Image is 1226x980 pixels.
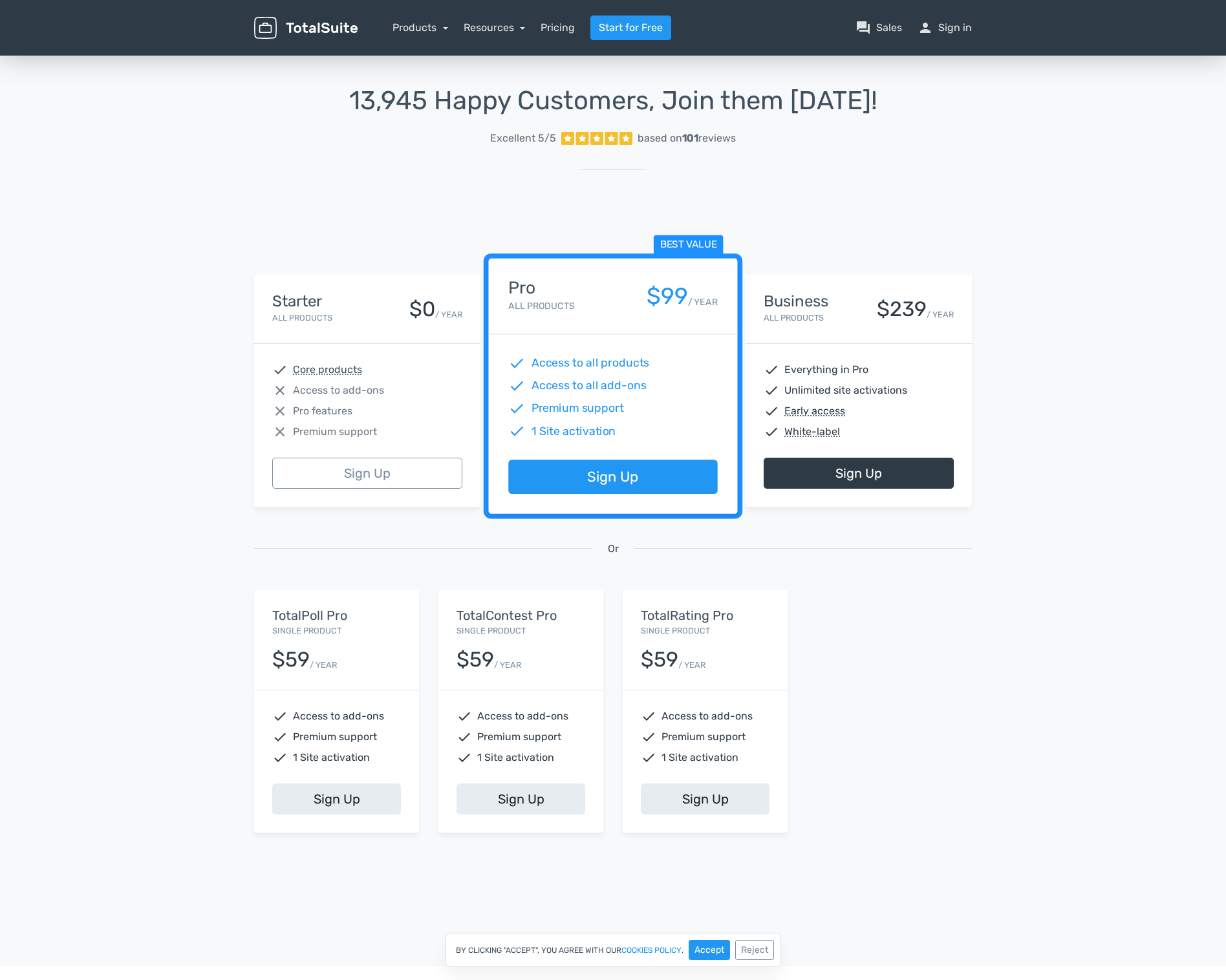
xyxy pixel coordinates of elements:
[457,608,585,623] h5: TotalContest Pro
[855,20,902,36] a: question_answerSales
[927,308,954,321] small: / YEAR
[764,293,828,310] h4: Business
[457,626,526,635] small: Single Product
[272,783,401,815] a: Sign Up
[764,424,779,440] span: check
[457,783,585,815] a: Sign Up
[272,458,462,489] a: Sign Up
[641,729,656,745] span: check
[293,424,377,440] span: Premium support
[494,659,521,671] small: / YEAR
[293,729,377,745] span: Premium support
[784,383,907,398] span: Unlimited site activations
[490,131,556,146] span: Excellent 5/5
[641,783,769,815] a: Sign Up
[641,708,656,724] span: check
[293,750,370,765] span: 1 Site activation
[764,362,779,378] span: check
[784,403,845,419] abbr: Early access
[293,708,384,724] span: Access to add-ons
[764,403,779,419] span: check
[621,946,682,954] a: cookies policy
[477,708,568,724] span: Access to add-ons
[508,460,717,495] a: Sign Up
[457,648,494,671] div: $59
[272,626,341,635] small: Single Product
[661,750,738,765] span: 1 Site activation
[293,403,352,419] span: Pro features
[272,708,288,724] span: check
[532,355,650,372] span: Access to all products
[477,729,561,745] span: Premium support
[678,659,705,671] small: / YEAR
[661,729,746,745] span: Premium support
[409,298,435,321] div: $0
[272,424,288,440] span: close
[682,132,698,144] strong: 101
[272,293,332,310] h4: Starter
[508,400,525,417] span: check
[641,626,710,635] small: Single Product
[272,608,401,623] h5: TotalPoll Pro
[735,940,774,960] button: Reject
[508,279,574,297] h4: Pro
[457,750,472,765] span: check
[310,659,337,671] small: / YEAR
[661,708,753,724] span: Access to add-ons
[647,284,688,309] div: $99
[784,424,840,440] abbr: White-label
[457,729,472,745] span: check
[532,423,616,440] span: 1 Site activation
[272,313,332,323] small: All Products
[457,708,472,724] span: check
[532,378,647,394] span: Access to all add-ons
[608,541,619,557] span: Or
[541,20,575,36] a: Pricing
[764,458,954,489] a: Sign Up
[641,648,678,671] div: $59
[477,750,554,765] span: 1 Site activation
[272,403,288,419] span: close
[689,940,730,960] button: Accept
[508,355,525,372] span: check
[688,295,718,309] small: / YEAR
[508,423,525,440] span: check
[638,131,736,146] div: based on reviews
[254,87,972,115] h1: 13,945 Happy Customers, Join them [DATE]!
[641,608,769,623] h5: TotalRating Pro
[254,17,358,39] img: TotalSuite for WordPress
[464,21,526,34] a: Resources
[435,308,462,321] small: / YEAR
[293,383,384,398] span: Access to add-ons
[590,16,671,40] a: Start for Free
[272,729,288,745] span: check
[393,21,448,34] a: Products
[272,750,288,765] span: check
[784,362,868,378] span: Everything in Pro
[764,313,824,323] small: All Products
[272,648,310,671] div: $59
[446,933,781,967] div: By clicking "Accept", you agree with our .
[254,125,972,151] a: Excellent 5/5 based on101reviews
[532,400,624,417] span: Premium support
[272,383,288,398] span: close
[918,20,972,36] a: personSign in
[293,362,362,378] abbr: Core products
[641,750,656,765] span: check
[855,20,871,36] span: question_answer
[918,20,933,36] span: person
[764,383,779,398] span: check
[272,362,288,378] span: check
[654,235,724,255] span: Best value
[508,378,525,394] span: check
[508,301,574,312] small: All Products
[877,298,927,321] div: $239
